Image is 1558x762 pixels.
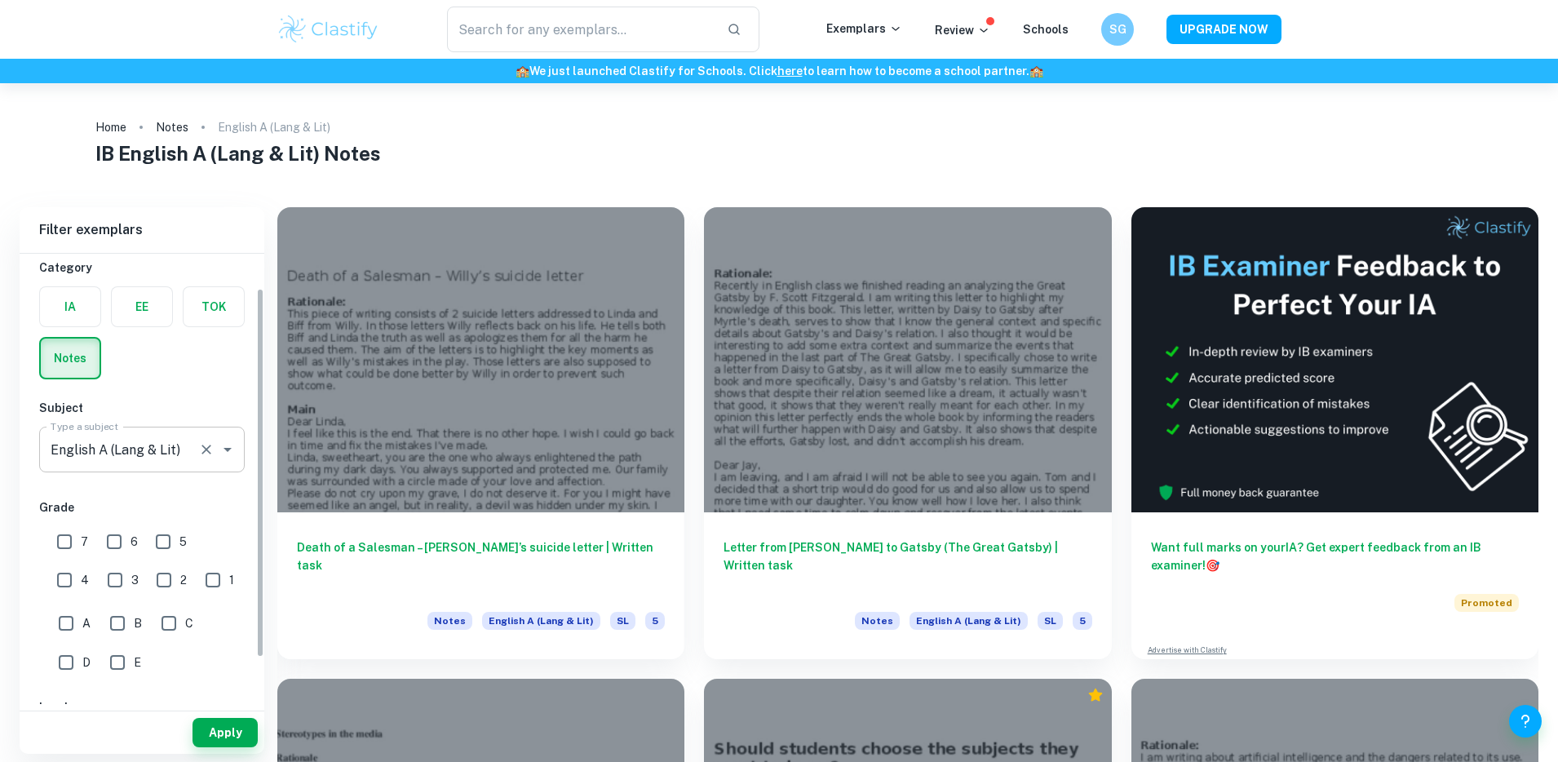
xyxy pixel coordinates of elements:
[185,614,193,632] span: C
[131,571,139,589] span: 3
[112,287,172,326] button: EE
[516,64,529,78] span: 🏫
[855,612,900,630] span: Notes
[1166,15,1281,44] button: UPGRADE NOW
[81,533,88,551] span: 7
[610,612,635,630] span: SL
[704,207,1111,659] a: Letter from [PERSON_NAME] to Gatsby (The Great Gatsby) | Written taskNotesEnglish A (Lang & Lit)SL5
[297,538,665,592] h6: Death of a Salesman – [PERSON_NAME]’s suicide letter | Written task
[1131,207,1538,659] a: Want full marks on yourIA? Get expert feedback from an IB examiner!PromotedAdvertise with Clastify
[218,118,330,136] p: English A (Lang & Lit)
[40,287,100,326] button: IA
[1029,64,1043,78] span: 🏫
[180,571,187,589] span: 2
[134,653,141,671] span: E
[184,287,244,326] button: TOK
[1509,705,1542,738] button: Help and Feedback
[39,498,245,516] h6: Grade
[277,207,684,659] a: Death of a Salesman – [PERSON_NAME]’s suicide letter | Written taskNotesEnglish A (Lang & Lit)SL5
[179,533,187,551] span: 5
[39,259,245,277] h6: Category
[134,614,142,632] span: B
[427,612,472,630] span: Notes
[1073,612,1092,630] span: 5
[1109,20,1127,38] h6: SG
[82,614,91,632] span: A
[39,698,245,716] h6: Level
[1101,13,1134,46] button: SG
[131,533,138,551] span: 6
[1206,559,1219,572] span: 🎯
[1454,594,1519,612] span: Promoted
[3,62,1555,80] h6: We just launched Clastify for Schools. Click to learn how to become a school partner.
[777,64,803,78] a: here
[277,13,380,46] img: Clastify logo
[82,653,91,671] span: D
[1131,207,1538,512] img: Thumbnail
[935,21,990,39] p: Review
[95,116,126,139] a: Home
[195,438,218,461] button: Clear
[724,538,1091,592] h6: Letter from [PERSON_NAME] to Gatsby (The Great Gatsby) | Written task
[826,20,902,38] p: Exemplars
[1148,645,1227,656] a: Advertise with Clastify
[1023,23,1069,36] a: Schools
[81,571,89,589] span: 4
[20,207,264,253] h6: Filter exemplars
[229,571,234,589] span: 1
[447,7,714,52] input: Search for any exemplars...
[645,612,665,630] span: 5
[193,718,258,747] button: Apply
[1087,687,1104,703] div: Premium
[51,419,118,433] label: Type a subject
[41,339,100,378] button: Notes
[95,139,1463,168] h1: IB English A (Lang & Lit) Notes
[39,399,245,417] h6: Subject
[1038,612,1063,630] span: SL
[156,116,188,139] a: Notes
[482,612,600,630] span: English A (Lang & Lit)
[910,612,1028,630] span: English A (Lang & Lit)
[216,438,239,461] button: Open
[1151,538,1519,574] h6: Want full marks on your IA ? Get expert feedback from an IB examiner!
